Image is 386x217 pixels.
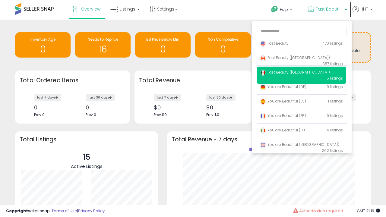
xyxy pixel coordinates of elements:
[260,70,266,76] img: mexico.png
[139,76,247,85] h3: Total Revenue
[154,104,188,111] div: $0
[195,32,251,58] a: Non Competitive 0
[86,112,96,117] span: Prev: 0
[154,94,181,101] label: last 7 days
[260,99,266,105] img: spain.png
[360,6,368,12] span: Hi IT
[322,148,343,153] span: 262 listings
[20,76,125,85] h3: Total Ordered Items
[323,61,343,66] span: 357 listings
[20,137,153,142] h3: Total Listings
[18,44,68,54] h1: 0
[138,44,188,54] h1: 0
[260,84,266,90] img: germany.png
[34,104,68,111] div: 0
[260,113,306,118] span: You are Beautiful (FR)
[88,37,118,42] span: Needs to Reprice
[353,6,372,20] a: Hi IT
[120,6,135,12] span: Listings
[357,208,380,214] span: 2025-08-11 21:19 GMT
[260,84,306,89] span: You are Beautiful (DE)
[271,5,278,13] i: Get Help
[86,104,119,111] div: 0
[328,99,343,104] span: 1 listings
[75,32,131,58] a: Needs to Reprice 16
[206,112,219,117] span: Prev: $0
[30,37,55,42] span: Inventory Age
[260,41,266,47] img: usa.png
[6,208,105,214] div: seller snap | |
[280,7,288,12] span: Help
[71,152,103,163] p: 15
[260,55,330,60] span: Fast Beauty ([GEOGRAPHIC_DATA])
[78,44,128,54] h1: 16
[260,55,266,61] img: canada.png
[327,127,343,133] span: 4 listings
[172,137,366,142] h3: Total Revenue - 7 days
[206,104,241,111] div: $0
[86,94,115,101] label: last 30 days
[326,76,343,81] span: 15 listings
[260,142,266,148] img: uk.png
[81,6,100,12] span: Overview
[146,37,179,42] span: BB Price Below Min
[316,6,343,12] span: Fast Beauty ([GEOGRAPHIC_DATA])
[260,70,330,75] span: Fast Beauty ([GEOGRAPHIC_DATA])
[34,94,61,101] label: last 7 days
[198,44,248,54] h1: 0
[154,112,167,117] span: Prev: $0
[266,1,302,20] a: Help
[78,208,105,214] a: Privacy Policy
[326,113,343,118] span: 19 listings
[260,113,266,119] img: france.png
[15,32,71,58] a: Inventory Age 0
[260,99,306,104] span: You are Beautiful (ES)
[260,142,339,147] span: You are Beautiful ([GEOGRAPHIC_DATA])
[260,127,305,133] span: You are Beautiful (IT)
[327,84,343,89] span: 9 listings
[260,127,266,134] img: italy.png
[260,41,289,46] span: Fast Beauty
[322,41,343,46] span: 470 listings
[135,32,191,58] a: BB Price Below Min 0
[6,208,28,214] strong: Copyright
[52,208,77,214] a: Terms of Use
[206,94,236,101] label: last 30 days
[34,112,45,117] span: Prev: 0
[71,163,103,169] span: Active Listings
[208,37,238,42] span: Non Competitive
